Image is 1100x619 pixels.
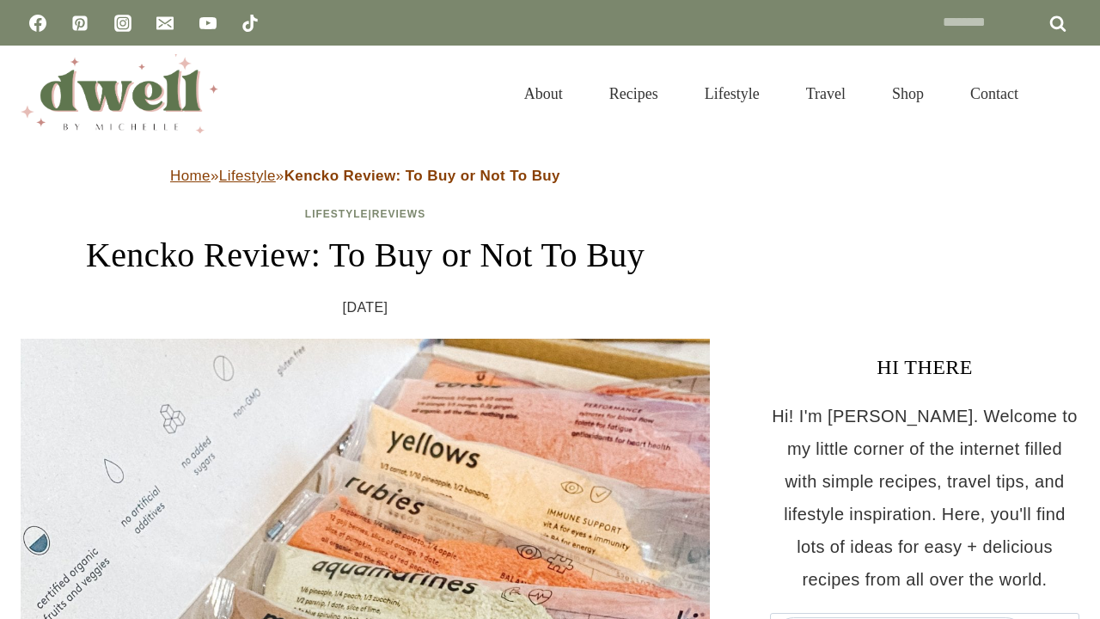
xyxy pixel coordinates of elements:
strong: Kencko Review: To Buy or Not To Buy [284,168,560,184]
span: » » [170,168,560,184]
a: Lifestyle [305,208,369,220]
button: View Search Form [1050,79,1079,108]
nav: Primary Navigation [501,64,1042,124]
h1: Kencko Review: To Buy or Not To Buy [21,230,710,281]
a: Home [170,168,211,184]
a: Shop [869,64,947,124]
h3: HI THERE [770,352,1079,383]
a: About [501,64,586,124]
a: Instagram [106,6,140,40]
a: YouTube [191,6,225,40]
p: Hi! I'm [PERSON_NAME]. Welcome to my little corner of the internet filled with simple recipes, tr... [770,400,1079,596]
time: [DATE] [343,295,388,321]
span: | [305,208,425,220]
img: DWELL by michelle [21,54,218,133]
a: Reviews [372,208,425,220]
a: Contact [947,64,1042,124]
a: Facebook [21,6,55,40]
a: TikTok [233,6,267,40]
a: Lifestyle [681,64,783,124]
a: Email [148,6,182,40]
a: Recipes [586,64,681,124]
a: Lifestyle [219,168,276,184]
a: Travel [783,64,869,124]
a: Pinterest [63,6,97,40]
